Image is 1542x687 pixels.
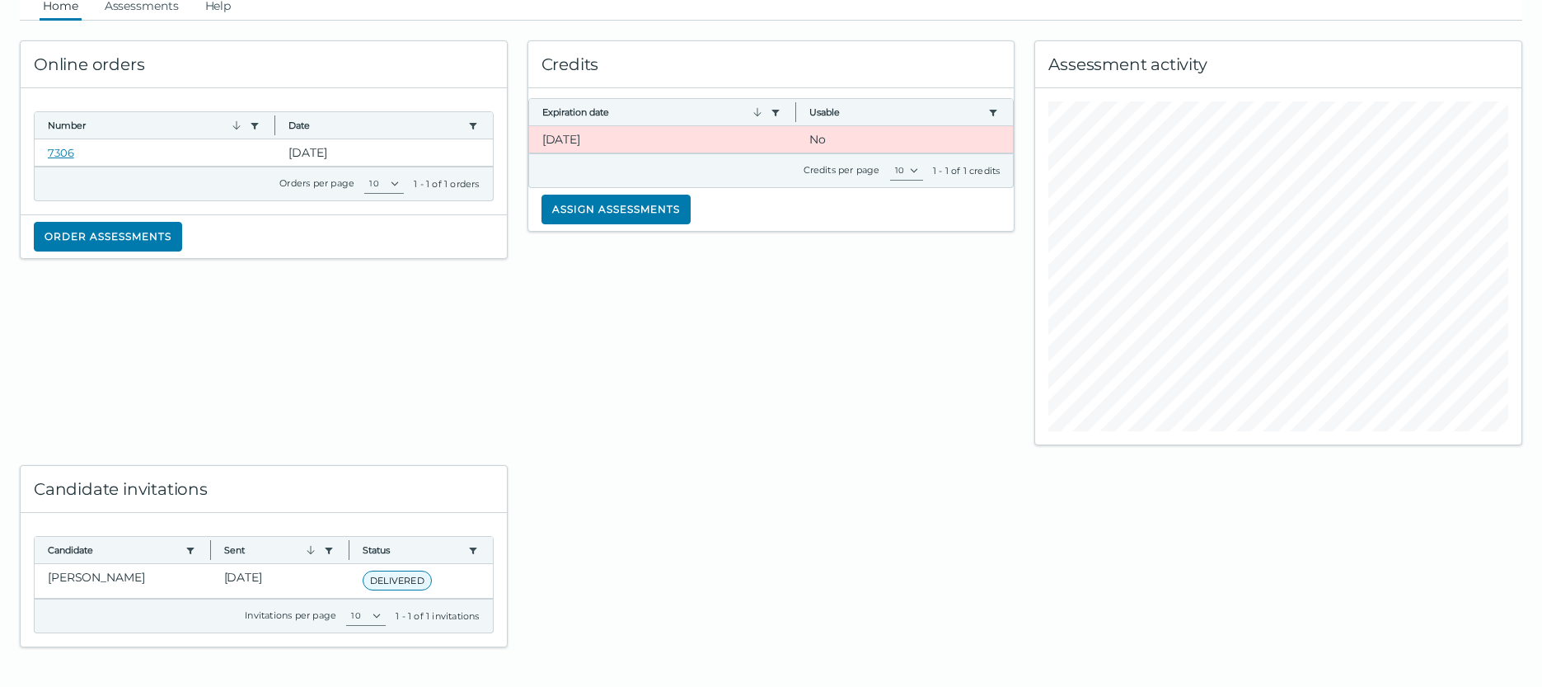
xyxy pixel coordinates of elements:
div: Credits [528,41,1015,88]
button: Column resize handle [790,94,801,129]
button: Usable [809,106,982,119]
button: Status [363,543,462,557]
clr-dg-cell: [DATE] [529,126,796,153]
button: Candidate [48,543,179,557]
label: Invitations per page [245,609,336,621]
clr-dg-cell: [PERSON_NAME] [35,564,211,598]
button: Column resize handle [269,107,280,143]
div: 1 - 1 of 1 invitations [396,609,479,623]
span: DELIVERED [363,571,432,591]
button: Sent [224,543,318,557]
div: Assessment activity [1035,41,1521,88]
div: 1 - 1 of 1 credits [933,164,1001,177]
clr-dg-cell: No [796,126,1013,153]
a: 7306 [48,146,74,159]
button: Expiration date [542,106,764,119]
button: Number [48,119,243,132]
button: Date [288,119,461,132]
div: 1 - 1 of 1 orders [414,177,479,191]
clr-dg-cell: [DATE] [211,564,350,598]
clr-dg-cell: [DATE] [275,139,492,166]
button: Order assessments [34,222,182,252]
button: Assign assessments [541,195,691,224]
label: Orders per page [279,177,354,189]
label: Credits per page [804,164,880,176]
button: Column resize handle [205,532,216,567]
button: Column resize handle [344,532,354,567]
div: Candidate invitations [21,466,507,513]
div: Online orders [21,41,507,88]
